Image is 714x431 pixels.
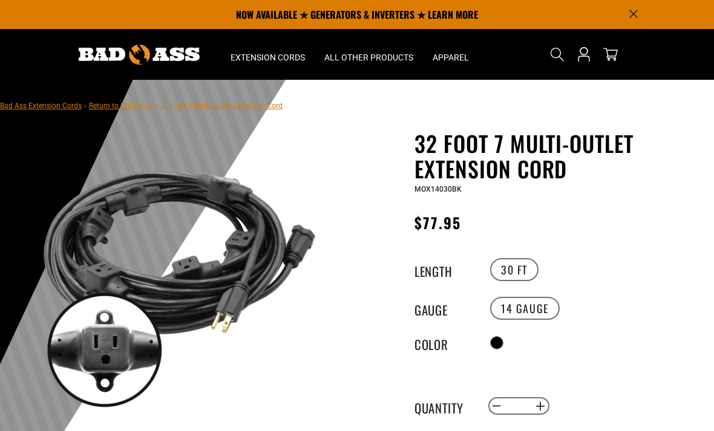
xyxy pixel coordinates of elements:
[490,297,560,320] label: 14 Gauge
[221,29,315,80] summary: Extension Cords
[414,398,475,414] label: Quantity
[89,102,153,110] a: Return to Collection
[160,102,283,110] span: 32 Foot 7 Multi-Outlet Extension Cord
[79,45,200,65] img: Bad Ass Extension Cords
[548,45,567,64] summary: Search
[324,52,413,63] span: All Other Products
[433,52,469,63] span: Apparel
[423,29,479,80] summary: Apparel
[36,133,321,418] img: black
[414,262,475,277] legend: Length
[490,258,539,281] label: 30 FT
[231,52,305,63] span: Extension Cords
[414,335,475,351] legend: Color
[414,185,462,193] span: MOX14030BK
[414,131,705,181] h1: 32 Foot 7 Multi-Outlet Extension Cord
[156,102,158,110] span: ›
[414,300,475,316] legend: Gauge
[84,102,87,110] span: ›
[315,29,423,80] summary: All Other Products
[414,212,461,233] span: $77.95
